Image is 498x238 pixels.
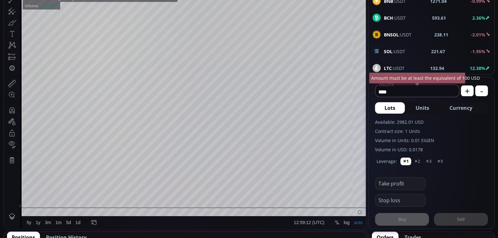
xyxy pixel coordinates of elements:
span: :USDT [384,65,404,72]
button: - [475,85,488,96]
b: 132.94 [430,65,444,72]
b: 593.61 [432,15,446,21]
div: Volume [21,23,34,28]
span: :USDT [384,15,406,21]
b: LTC [384,65,392,71]
div: 1 h [53,3,58,9]
div: Hide Drawings Toolbar [15,221,17,229]
button: ✕3 [423,158,434,165]
label: Leverage: [377,158,397,165]
label: Available: 2982.01 USD [375,119,488,125]
b: BCH [384,15,393,21]
span: Lots [385,104,395,112]
div: EigenLayer [46,15,75,20]
div: Amount must be at least the equivalent of 100 USD [369,72,465,84]
div: 1.76 [120,16,128,20]
div: 1h [36,15,46,20]
span: Currency [449,104,472,112]
button: ✕5 [435,158,445,165]
div: Compare [85,3,104,9]
div: O [91,16,94,20]
span: :USDT [384,48,405,55]
b: 221.67 [431,48,445,55]
button: Lots [375,102,405,114]
div: 1.79 [133,16,141,20]
div: L [118,16,120,20]
b: -1.95% [471,48,485,54]
div: 1.79 [107,16,115,20]
button: Units [406,102,439,114]
div: 1.77 [94,16,102,20]
div: C [130,16,133,20]
button: ✕2 [412,158,423,165]
div:  [6,85,11,91]
b: BNSOL [384,32,399,38]
label: Volume in Units: 0.01 EIGEN [375,137,488,144]
button: ✕1 [400,158,411,165]
div: Indicators [118,3,138,9]
span: :USDT [384,31,411,38]
span: Units [416,104,429,112]
div: Market open [80,15,86,20]
div: H [104,16,107,20]
b: 2.36% [472,15,485,21]
b: 12.38% [470,65,485,71]
label: Volume in USD: 0.0178 [375,146,488,153]
div: 153.669K [37,23,55,28]
button: Currency [440,102,482,114]
b: SOL [384,48,392,54]
label: Contract size: 1 Units [375,128,488,135]
button: + [461,85,474,96]
b: 238.11 [434,31,448,38]
div: EIGEN [21,15,36,20]
div: +0.02 (+0.96%) [143,16,172,20]
b: -2.01% [471,32,485,38]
